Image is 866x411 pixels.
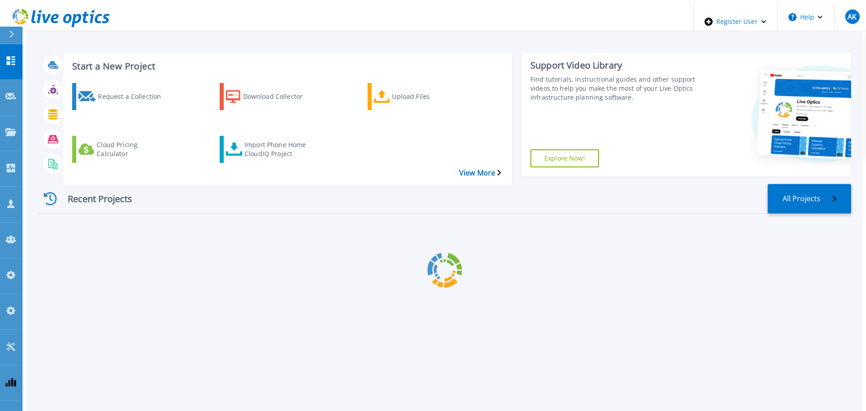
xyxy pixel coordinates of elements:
[459,169,501,177] a: View More
[72,61,501,71] h3: Start a New Project
[220,83,329,110] a: Download Collector
[243,85,315,108] div: Download Collector
[72,136,181,163] a: Cloud Pricing Calculator
[244,138,317,161] div: Import Phone Home CloudIQ Project
[392,85,464,108] div: Upload Files
[848,13,857,20] span: AK
[38,188,147,210] div: Recent Projects
[530,149,599,167] a: Explore Now!
[98,85,170,108] div: Request a Collection
[694,4,777,40] div: Register User
[97,138,169,161] div: Cloud Pricing Calculator
[530,75,698,102] div: Find tutorials, instructional guides and other support videos to help you make the most of your L...
[368,83,477,110] a: Upload Files
[778,4,834,31] button: Help
[72,83,181,110] a: Request a Collection
[768,184,851,213] a: All Projects
[530,60,698,71] div: Support Video Library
